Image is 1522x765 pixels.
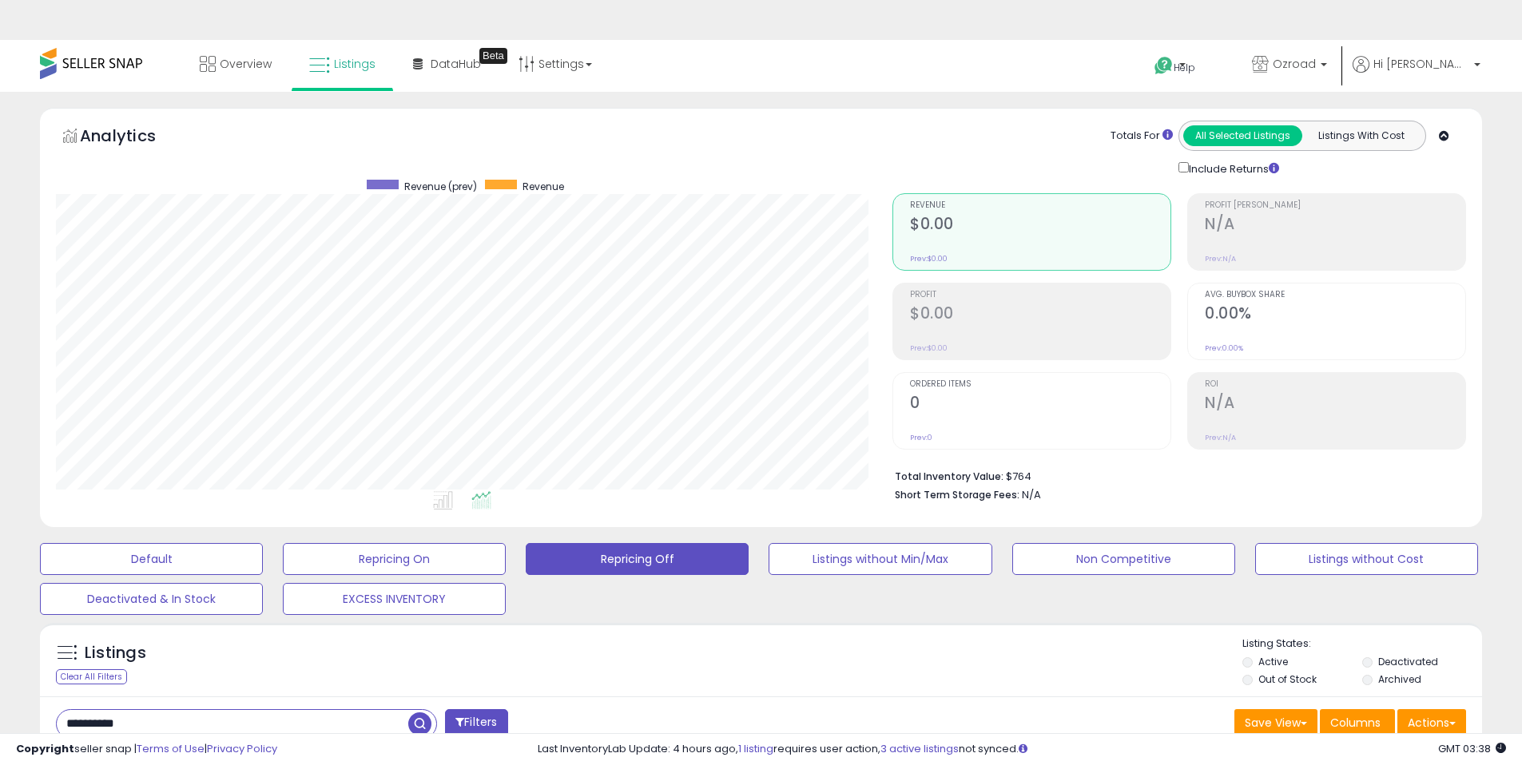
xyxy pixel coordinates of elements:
a: Help [1142,44,1226,92]
label: Archived [1378,672,1421,686]
small: Prev: N/A [1205,254,1236,264]
label: Deactivated [1378,655,1438,668]
button: Actions [1397,709,1466,736]
h2: N/A [1205,215,1465,236]
div: Clear All Filters [56,669,127,684]
div: seller snap | | [16,742,277,757]
button: Listings without Min/Max [769,543,991,575]
a: 3 active listings [880,741,959,756]
a: Terms of Use [137,741,205,756]
div: Tooltip anchor [479,48,507,64]
button: Columns [1320,709,1395,736]
h5: Listings [85,642,146,664]
strong: Copyright [16,741,74,756]
span: Help [1174,61,1195,74]
p: Listing States: [1242,636,1482,652]
button: Default [40,543,263,575]
h5: Analytics [80,125,187,151]
div: Totals For [1111,129,1173,144]
span: Revenue [523,180,564,193]
b: Short Term Storage Fees: [895,488,1019,501]
small: Prev: N/A [1205,433,1236,442]
span: Overview [220,56,272,72]
label: Out of Stock [1258,672,1317,686]
button: EXCESS INVENTORY [283,583,506,615]
a: Privacy Policy [207,741,277,756]
span: DataHub [431,56,481,72]
span: ROI [1205,380,1465,389]
span: Profit [PERSON_NAME] [1205,201,1465,210]
a: Hi [PERSON_NAME] [1353,56,1480,92]
li: $764 [895,466,1454,485]
button: Repricing On [283,543,506,575]
button: Deactivated & In Stock [40,583,263,615]
span: Ordered Items [910,380,1170,389]
small: Prev: 0 [910,433,932,442]
button: Listings With Cost [1301,125,1421,146]
a: Ozroad [1240,40,1339,92]
h2: $0.00 [910,215,1170,236]
b: Total Inventory Value: [895,470,1003,483]
i: Get Help [1154,56,1174,76]
span: N/A [1022,487,1041,502]
button: Save View [1234,709,1317,736]
button: Listings without Cost [1255,543,1478,575]
label: Active [1258,655,1288,668]
div: Last InventoryLab Update: 4 hours ago, requires user action, not synced. [538,742,1506,757]
span: Revenue [910,201,1170,210]
small: Prev: $0.00 [910,343,948,353]
span: Profit [910,291,1170,299]
a: 1 listing [738,741,773,756]
h2: 0.00% [1205,304,1465,326]
a: DataHub [401,40,493,88]
button: Filters [445,709,507,737]
span: Columns [1330,715,1381,731]
span: Revenue (prev) [404,180,477,193]
span: 2025-09-8 03:38 GMT [1438,741,1506,756]
span: Ozroad [1273,56,1316,72]
h2: N/A [1205,394,1465,415]
button: Non Competitive [1012,543,1235,575]
button: All Selected Listings [1183,125,1302,146]
small: Prev: 0.00% [1205,343,1243,353]
a: Overview [188,40,284,88]
h2: $0.00 [910,304,1170,326]
span: Avg. Buybox Share [1205,291,1465,299]
small: Prev: $0.00 [910,254,948,264]
span: Listings [334,56,376,72]
div: Include Returns [1166,159,1298,177]
button: Repricing Off [526,543,749,575]
h2: 0 [910,394,1170,415]
a: Listings [297,40,387,88]
span: Hi [PERSON_NAME] [1373,56,1469,72]
a: Settings [507,40,604,88]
